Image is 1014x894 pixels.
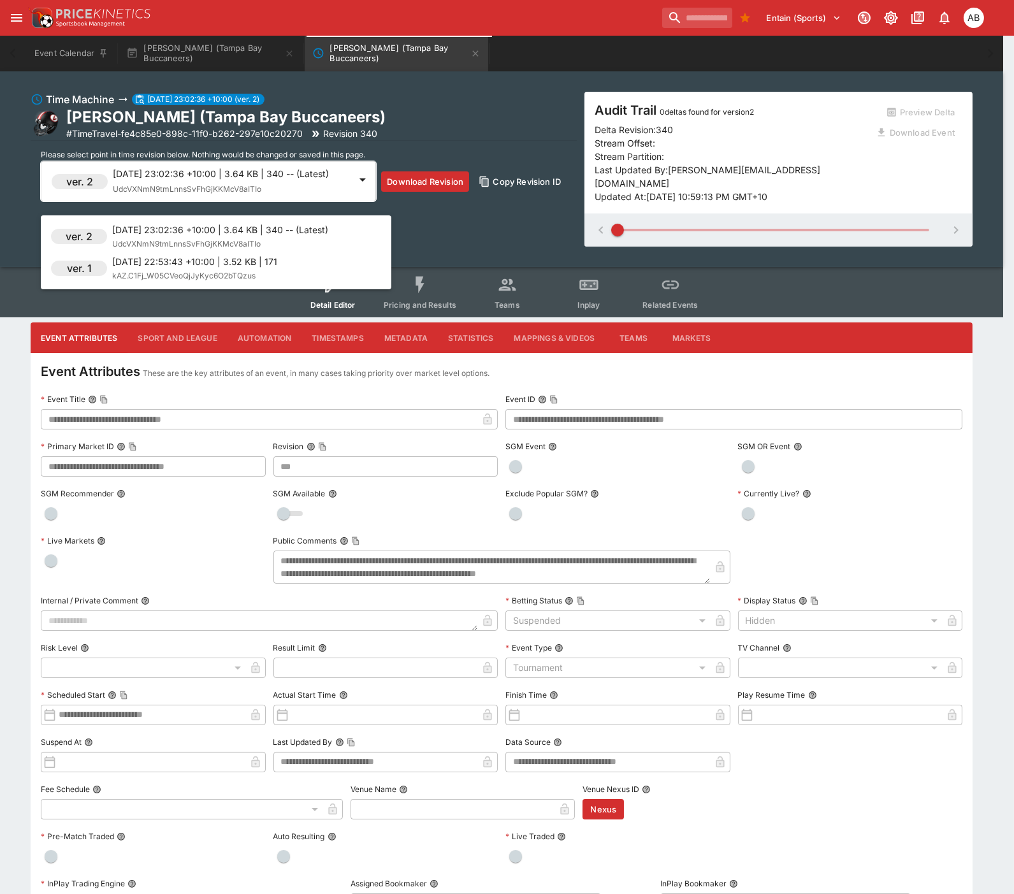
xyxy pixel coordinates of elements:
[66,229,92,244] h6: ver. 2
[112,239,261,249] span: UdcVXNmN9tmLnnsSvFhGjKKMcV8aITIo
[67,261,92,276] h6: ver. 1
[112,255,277,268] p: [DATE] 22:53:43 +10:00 | 3.52 KB | 171
[112,223,328,236] p: [DATE] 23:02:36 +10:00 | 3.64 KB | 340 -- (Latest)
[112,271,256,280] span: kAZ.C1Fj_W05CVeoQjJyKyc6O2bTQzus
